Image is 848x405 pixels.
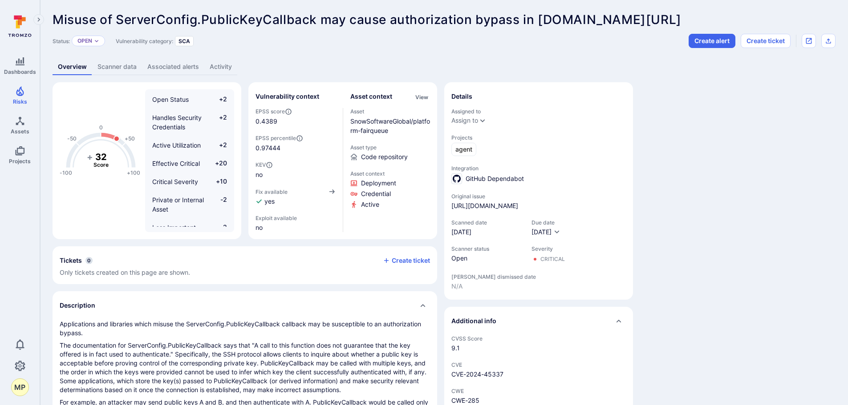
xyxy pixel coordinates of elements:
span: Asset type [350,144,430,151]
span: Private or Internal Asset [152,196,204,213]
div: Vulnerability tabs [53,59,836,75]
span: KEV [256,161,336,168]
a: agent [451,143,476,156]
span: Risks [13,98,27,105]
p: The documentation for ServerConfig.PublicKeyCallback says that "A call to this function does not ... [60,341,430,394]
div: Due date field [532,219,560,237]
span: EPSS percentile [256,135,336,142]
div: Mark Paladino [11,378,29,396]
text: -100 [60,169,72,176]
span: Original issue [451,193,626,200]
h2: Vulnerability context [256,92,319,101]
span: Asset [350,108,430,115]
a: Scanner data [92,59,142,75]
span: 0.4389 [256,117,277,126]
span: [DATE] [451,228,523,237]
span: Assets [11,128,29,135]
span: 9.1 [451,344,626,353]
button: Create ticket [741,34,791,48]
a: Activity [204,59,237,75]
span: Assigned to [451,108,626,115]
div: Export as CSV [821,34,836,48]
a: CVE-2024-45337 [451,370,503,378]
span: [PERSON_NAME] dismissed date [451,273,626,280]
p: Open [77,37,92,44]
span: -2 [210,195,227,214]
span: agent [455,145,472,154]
span: Critical Severity [152,178,198,185]
span: Integration [451,165,626,172]
div: Open original issue [802,34,816,48]
span: Projects [451,134,626,141]
span: Asset context [350,170,430,177]
span: 0.97444 [256,144,336,152]
span: Click to view evidence [361,200,379,209]
div: Click to view all asset context details [414,92,430,101]
a: SnowSoftwareGlobal/platform-fairqueue [350,117,430,134]
button: Assign to [451,117,478,124]
text: +50 [125,135,135,142]
span: Click to view evidence [361,189,391,198]
span: -2 [210,223,227,241]
button: [DATE] [532,228,560,237]
span: Severity [532,245,565,252]
a: Associated alerts [142,59,204,75]
button: Expand dropdown [479,117,486,124]
span: GitHub Dependabot [466,174,524,183]
span: +10 [210,177,227,186]
span: Only tickets created on this page are shown. [60,269,190,276]
g: The vulnerability score is based on the parameters defined in the settings [83,151,119,168]
span: Scanner status [451,245,523,252]
span: Handles Security Credentials [152,114,202,131]
h2: Tickets [60,256,82,265]
text: 0 [99,124,103,131]
span: Misuse of ServerConfig.PublicKeyCallback may cause authorization bypass in [DOMAIN_NAME][URL] [53,12,682,27]
span: +2 [210,95,227,104]
span: [DATE] [532,228,552,236]
text: -50 [67,135,77,142]
div: Collapse [444,307,633,335]
span: +2 [210,113,227,132]
button: Create alert [689,34,735,48]
span: Dashboards [4,68,36,75]
span: Active Utilization [152,141,201,149]
div: Critical [540,256,565,263]
span: CVSS Score [451,335,626,342]
span: Effective Critical [152,160,200,167]
span: Status: [53,38,70,44]
span: Exploit available [256,215,297,221]
h2: Description [60,301,95,310]
span: Open Status [152,96,189,103]
h2: Additional info [451,317,496,325]
span: no [256,170,336,179]
a: [URL][DOMAIN_NAME] [451,201,518,210]
span: Fix available [256,188,288,195]
span: yes [264,197,275,206]
div: Collapse description [53,291,437,320]
span: Projects [9,158,31,164]
span: Vulnerability category: [116,38,173,44]
span: EPSS score [256,108,336,115]
section: tickets card [53,246,437,284]
a: CWE-285 [451,397,479,404]
p: Applications and libraries which misuse the ServerConfig.PublicKeyCallback callback may be suscep... [60,320,430,337]
h2: Details [451,92,472,101]
span: +2 [210,140,227,150]
button: MP [11,378,29,396]
button: Create ticket [383,257,430,265]
span: CWE [451,388,626,394]
span: 0 [85,257,93,264]
span: Less Important EPSS Score [152,224,196,241]
button: Expand dropdown [94,38,99,44]
span: Click to view evidence [361,179,396,188]
div: Collapse [53,246,437,284]
text: Score [93,161,109,168]
section: details card [444,82,633,300]
h2: Asset context [350,92,392,101]
span: no [256,223,336,232]
div: SCA [175,36,194,46]
text: +100 [127,169,140,176]
i: Expand navigation menu [36,16,42,24]
span: N/A [451,282,626,291]
span: +20 [210,159,227,168]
